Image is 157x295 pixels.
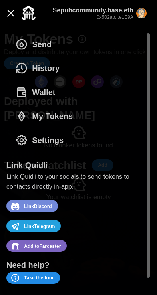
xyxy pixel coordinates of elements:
span: Link Discord [24,201,52,212]
button: Wallet [6,80,68,104]
span: Take the tour [24,272,54,283]
p: 0x502ab...e1E9A [53,14,133,21]
button: Link Discord account [6,200,58,212]
button: History [6,56,73,80]
span: My Tokens [32,105,73,128]
img: original [136,8,147,18]
button: Send [6,32,65,56]
button: My Tokens [6,104,86,128]
p: Sepuhcommunity.base.eth [53,6,133,16]
span: Send [32,33,52,56]
img: Quidli [22,6,36,20]
span: Settings [32,129,64,152]
span: Add to Farcaster [24,241,61,251]
button: Settings [6,128,77,152]
button: Add to #7c65c1 [6,240,67,252]
span: Wallet [32,81,55,104]
button: Link Telegram account [6,220,61,232]
span: Link Telegram [24,221,55,232]
h1: Need help? [6,260,50,270]
span: History [32,57,60,80]
p: Link Quidli to your socials to send tokens to contacts directly in-app. [6,172,151,192]
h1: Link Quidli [6,160,48,170]
button: Take the tour [6,272,60,284]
